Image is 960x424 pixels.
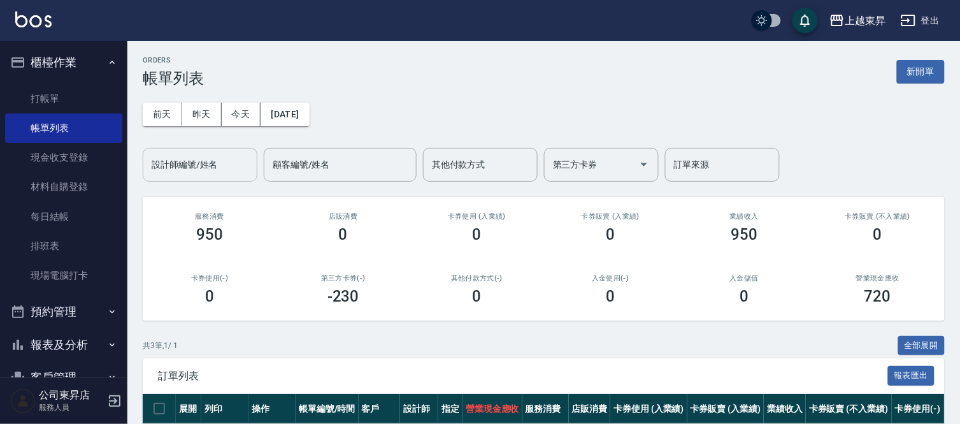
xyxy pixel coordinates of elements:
h3: 950 [196,226,223,244]
a: 現金收支登錄 [5,143,122,172]
h3: 0 [740,288,749,305]
button: 預約管理 [5,295,122,328]
a: 帳單列表 [5,113,122,143]
th: 卡券販賣 (不入業績) [806,394,891,424]
button: 客戶管理 [5,361,122,394]
h2: ORDERS [143,56,204,64]
h3: 0 [205,288,214,305]
a: 報表匯出 [888,369,935,381]
th: 卡券使用 (入業績) [610,394,687,424]
h3: 0 [873,226,882,244]
th: 設計師 [400,394,438,424]
h2: 卡券販賣 (不入業績) [826,212,929,221]
button: [DATE] [261,103,309,126]
h2: 入金使用(-) [559,274,662,282]
th: 列印 [201,394,248,424]
h3: -230 [327,288,359,305]
button: 報表匯出 [888,366,935,386]
th: 服務消費 [522,394,569,424]
img: Person [10,388,36,414]
button: 新開單 [897,60,945,84]
a: 排班表 [5,231,122,261]
button: save [792,8,818,33]
h3: 0 [606,226,615,244]
h3: 帳單列表 [143,69,204,87]
h2: 業績收入 [692,212,796,221]
button: 登出 [896,9,945,33]
th: 營業現金應收 [462,394,522,424]
th: 操作 [248,394,296,424]
button: Open [634,154,654,175]
span: 訂單列表 [158,370,888,383]
a: 現場電腦打卡 [5,261,122,290]
th: 卡券販賣 (入業績) [687,394,764,424]
h2: 卡券使用(-) [158,274,261,282]
th: 帳單編號/時間 [296,394,359,424]
button: 前天 [143,103,182,126]
h2: 第三方卡券(-) [292,274,395,282]
a: 打帳單 [5,84,122,113]
button: 全部展開 [898,336,945,356]
th: 卡券使用(-) [892,394,944,424]
h3: 720 [864,288,891,305]
a: 每日結帳 [5,202,122,231]
h5: 公司東昇店 [39,389,104,402]
button: 上越東昇 [824,8,891,34]
h3: 服務消費 [158,212,261,221]
h3: 0 [339,226,348,244]
h2: 店販消費 [292,212,395,221]
button: 昨天 [182,103,222,126]
h2: 其他付款方式(-) [426,274,529,282]
h3: 0 [473,288,482,305]
img: Logo [15,11,52,27]
button: 今天 [222,103,261,126]
h3: 950 [731,226,757,244]
a: 材料自購登錄 [5,172,122,201]
th: 客戶 [359,394,401,424]
th: 業績收入 [764,394,806,424]
h3: 0 [473,226,482,244]
p: 服務人員 [39,402,104,413]
th: 店販消費 [569,394,611,424]
h3: 0 [606,288,615,305]
th: 指定 [438,394,462,424]
th: 展開 [176,394,201,424]
h2: 入金儲值 [692,274,796,282]
h2: 卡券販賣 (入業績) [559,212,662,221]
p: 共 3 筆, 1 / 1 [143,340,178,351]
h2: 營業現金應收 [826,274,929,282]
button: 櫃檯作業 [5,46,122,79]
div: 上越東昇 [845,13,885,29]
h2: 卡券使用 (入業績) [426,212,529,221]
a: 新開單 [897,65,945,77]
button: 報表及分析 [5,328,122,362]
